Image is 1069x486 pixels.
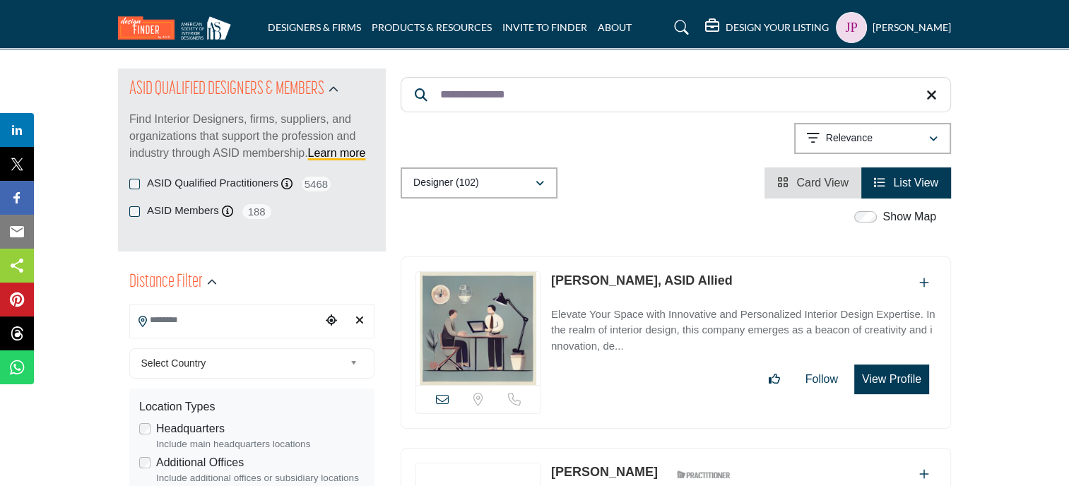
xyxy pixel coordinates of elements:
[401,77,951,112] input: Search Keyword
[129,111,374,162] p: Find Interior Designers, firms, suppliers, and organizations that support the profession and indu...
[141,355,345,372] span: Select Country
[241,203,273,220] span: 188
[551,298,936,355] a: Elevate Your Space with Innovative and Personalized Interior Design Expertise. In the realm of in...
[760,365,789,393] button: Like listing
[129,179,140,189] input: ASID Qualified Practitioners checkbox
[794,123,951,154] button: Relevance
[551,307,936,355] p: Elevate Your Space with Innovative and Personalized Interior Design Expertise. In the realm of in...
[854,364,929,394] button: View Profile
[147,175,278,191] label: ASID Qualified Practitioners
[826,131,873,146] p: Relevance
[671,466,735,484] img: ASID Qualified Practitioners Badge Icon
[861,167,951,198] li: List View
[796,365,847,393] button: Follow
[130,307,321,334] input: Search Location
[147,203,219,219] label: ASID Members
[796,177,849,189] span: Card View
[551,463,658,482] p: Matthew Carter
[129,77,324,102] h2: ASID QUALIFIED DESIGNERS & MEMBERS
[551,273,733,288] a: [PERSON_NAME], ASID Allied
[156,420,225,437] label: Headquarters
[413,176,479,190] p: Designer (102)
[551,465,658,479] a: [PERSON_NAME]
[156,437,365,451] div: Include main headquarters locations
[156,454,244,471] label: Additional Offices
[551,271,733,290] p: Matthew Babcock, ASID Allied
[300,175,332,193] span: 5468
[308,147,366,159] a: Learn more
[882,208,936,225] label: Show Map
[726,21,829,34] h5: DESIGN YOUR LISTING
[893,177,938,189] span: List View
[349,306,370,336] div: Clear search location
[777,177,849,189] a: View Card
[321,306,342,336] div: Choose your current location
[372,21,492,33] a: PRODUCTS & RESOURCES
[139,398,365,415] div: Location Types
[401,167,557,198] button: Designer (102)
[598,21,632,33] a: ABOUT
[416,272,540,385] img: Matthew Babcock, ASID Allied
[156,471,365,485] div: Include additional offices or subsidiary locations
[129,270,203,295] h2: Distance Filter
[661,16,698,39] a: Search
[873,20,951,35] h5: [PERSON_NAME]
[118,16,238,40] img: Site Logo
[874,177,938,189] a: View List
[502,21,587,33] a: INVITE TO FINDER
[764,167,861,198] li: Card View
[919,468,929,480] a: Add To List
[836,12,867,43] button: Show hide supplier dropdown
[919,277,929,289] a: Add To List
[705,19,829,36] div: DESIGN YOUR LISTING
[268,21,361,33] a: DESIGNERS & FIRMS
[129,206,140,217] input: ASID Members checkbox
